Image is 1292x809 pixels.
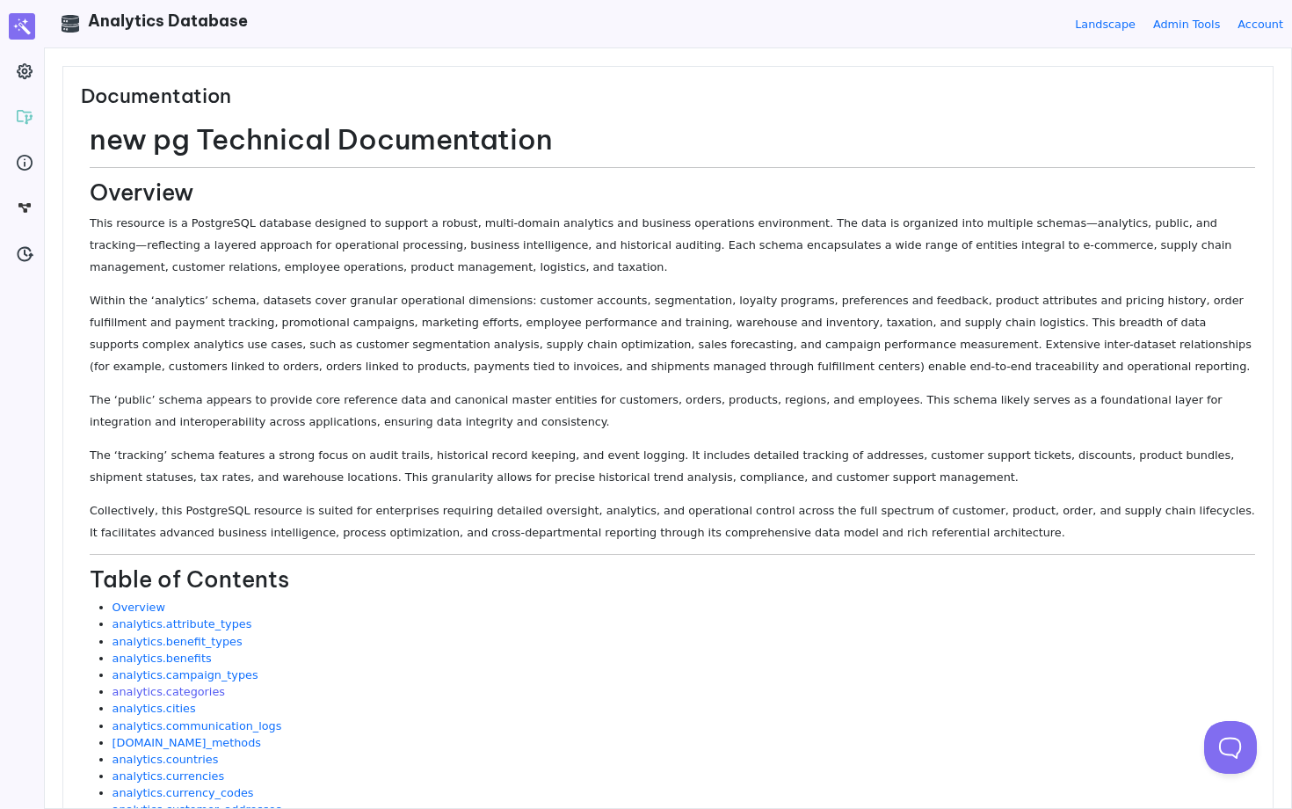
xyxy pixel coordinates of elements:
a: analytics.benefits [113,652,212,665]
iframe: Toggle Customer Support [1204,721,1257,774]
h3: Documentation [81,84,1255,122]
a: analytics.countries [113,753,219,766]
a: analytics.communication_logs [113,719,282,732]
a: Account [1238,16,1283,33]
a: analytics.cities [113,702,196,715]
a: analytics.campaign_types [113,668,258,681]
a: analytics.benefit_types [113,635,243,648]
a: analytics.categories [113,685,225,698]
a: analytics.currency_codes [113,786,254,799]
span: Analytics Database [88,11,248,31]
p: The ‘tracking’ schema features a strong focus on audit trails, historical record keeping, and eve... [90,444,1255,488]
a: Landscape [1075,16,1136,33]
a: Admin Tools [1153,16,1220,33]
img: Magic Data logo [9,13,35,40]
h2: Overview [90,179,1255,207]
a: [DOMAIN_NAME]_methods [113,736,261,749]
h1: new pg Technical Documentation [90,122,1255,156]
a: analytics.currencies [113,769,225,783]
h2: Table of Contents [90,566,1255,594]
p: Within the ‘analytics’ schema, datasets cover granular operational dimensions: customer accounts,... [90,289,1255,377]
a: analytics.attribute_types [113,617,252,630]
p: The ‘public’ schema appears to provide core reference data and canonical master entities for cust... [90,389,1255,433]
p: Collectively, this PostgreSQL resource is suited for enterprises requiring detailed oversight, an... [90,499,1255,543]
p: This resource is a PostgreSQL database designed to support a robust, multi-domain analytics and b... [90,212,1255,278]
a: Overview [113,601,165,614]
